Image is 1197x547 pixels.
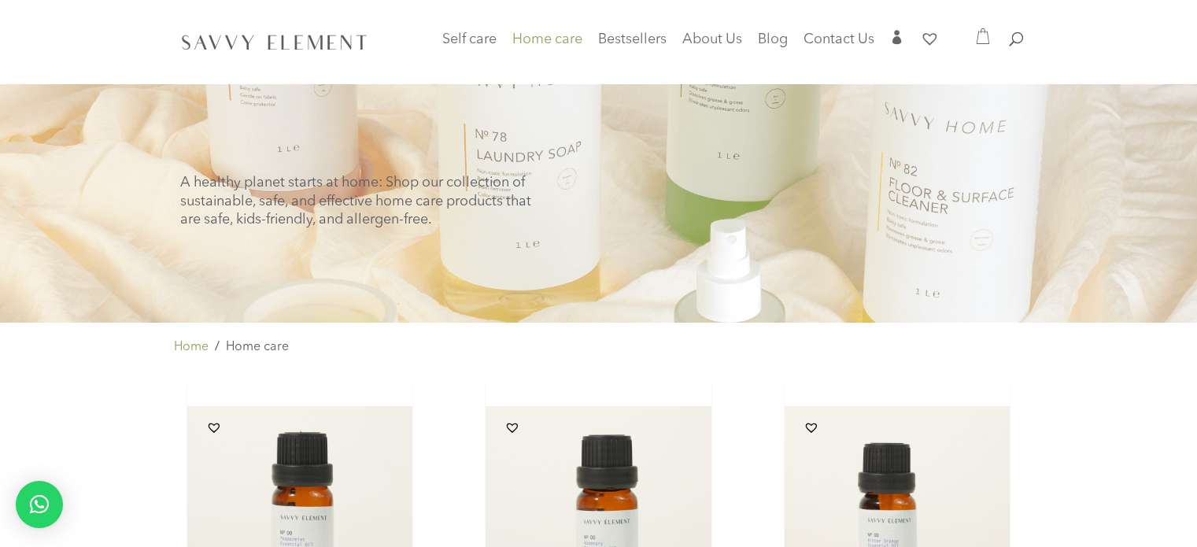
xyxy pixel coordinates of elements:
a: Home care [512,34,582,65]
p: A healthy planet starts at home: Shop our collection of sustainable, safe, and effective home car... [180,174,533,229]
span: Blog [758,32,788,46]
a: Self care [442,34,497,65]
span:  [890,30,904,44]
h2: SHOP FOR Home care products [180,84,670,163]
a: Blog [758,34,788,56]
a: Home [174,337,209,357]
a: Contact Us [804,34,874,56]
a:  [890,30,904,56]
span: Bestsellers [598,32,667,46]
span: Home care [512,32,582,46]
a: Bestsellers [598,34,667,56]
span: Self care [442,32,497,46]
img: SavvyElement [177,29,372,54]
a: About Us [682,34,742,56]
span: About Us [682,32,742,46]
span: / [215,337,220,357]
span: Contact Us [804,32,874,46]
span: Home care [226,341,289,353]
